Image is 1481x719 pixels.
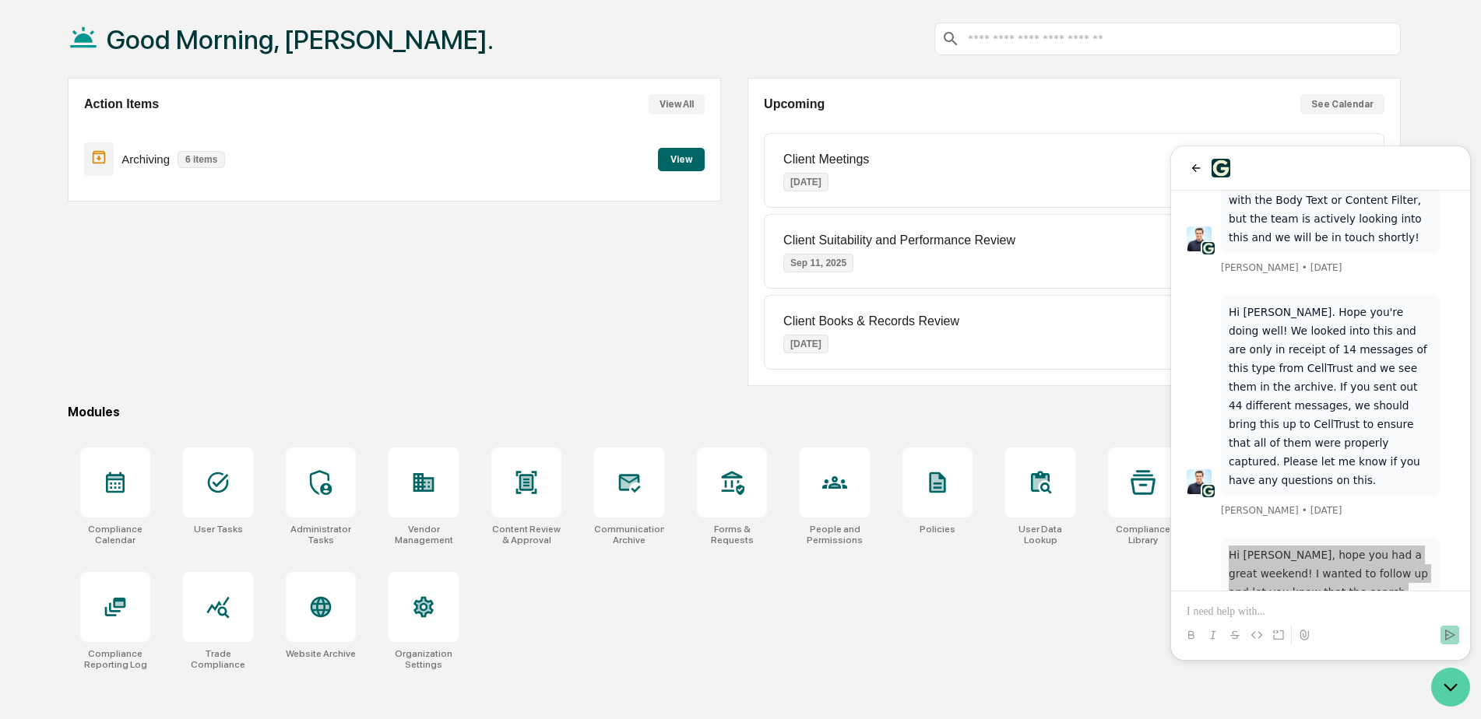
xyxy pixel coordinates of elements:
p: Client Meetings [783,153,869,167]
p: Client Suitability and Performance Review [783,233,1015,247]
span: [DATE] [139,115,171,128]
div: Compliance Calendar [80,524,150,545]
div: Vendor Management [389,524,459,545]
img: 1746055101610-c473b297-6a78-478c-a979-82029cc54cd1 [31,96,44,108]
img: Jack Rasmussen [16,80,40,105]
p: [DATE] [783,335,828,353]
div: Compliance Reporting Log [80,648,150,670]
div: Content Review & Approval [491,524,561,545]
div: Trade Compliance [183,648,253,670]
span: • [131,115,136,128]
p: Hi [PERSON_NAME]. Hope you're doing well! We looked into this and are only in receipt of 14 messa... [58,156,262,343]
div: Policies [920,524,955,535]
a: View [658,151,705,166]
p: Client Books & Records Review [783,314,959,328]
div: User Data Lookup [1005,524,1075,545]
span: [PERSON_NAME] [50,115,128,128]
h1: Good Morning, [PERSON_NAME]. [107,24,494,55]
span: [PERSON_NAME] [50,358,128,370]
img: 1746055101610-c473b297-6a78-478c-a979-82029cc54cd1 [31,338,44,351]
div: Website Archive [286,648,356,659]
iframe: Open customer support [1431,668,1473,710]
span: [DATE] [139,358,171,370]
button: Send [269,479,288,498]
h2: Upcoming [764,97,825,111]
p: Hi [PERSON_NAME], hope you had a great weekend! I wanted to follow up and let you know that the s... [58,399,262,642]
img: Jack Rasmussen [16,323,40,348]
div: Communications Archive [594,524,664,545]
h2: Action Items [84,97,159,111]
div: Modules [68,405,1401,419]
div: People and Permissions [800,524,870,545]
div: Organization Settings [389,648,459,670]
div: Compliance Library [1108,524,1178,545]
p: Hi [PERSON_NAME] - Thanks for flagging this. I believe this is an issue with the Body Text or Con... [58,7,262,100]
button: View All [649,94,705,114]
span: • [131,358,136,370]
button: View [658,148,705,171]
p: [DATE] [783,173,828,191]
p: 6 items [178,151,225,168]
iframe: Customer support window [1171,146,1470,660]
div: User Tasks [194,524,243,535]
div: Forms & Requests [697,524,767,545]
div: Administrator Tasks [286,524,356,545]
p: Archiving [121,153,170,166]
p: Sep 11, 2025 [783,254,853,272]
button: See Calendar [1300,94,1384,114]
